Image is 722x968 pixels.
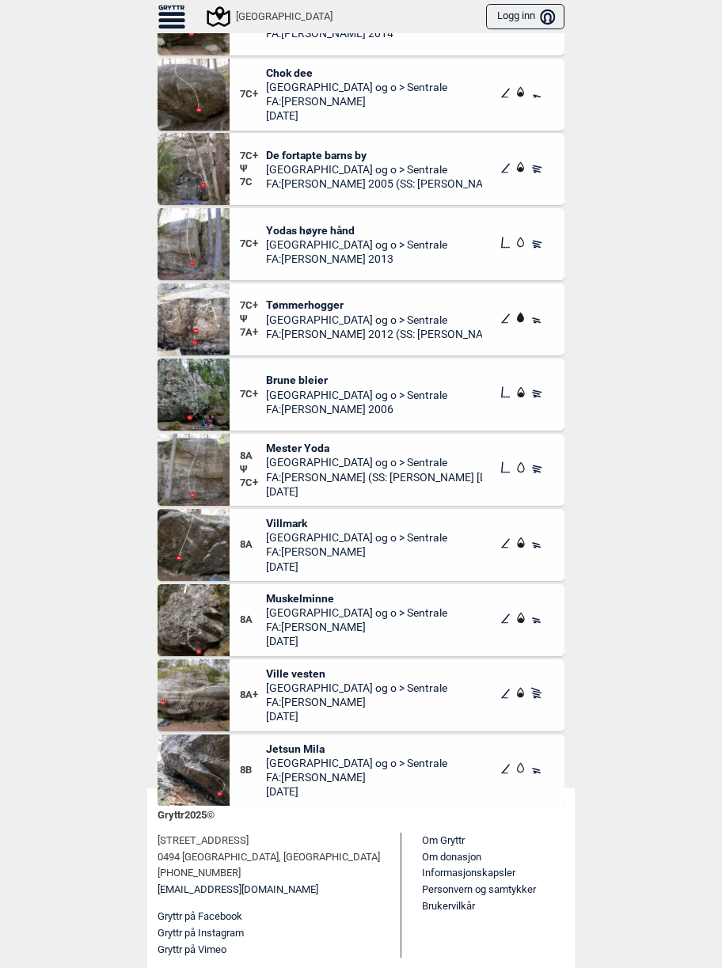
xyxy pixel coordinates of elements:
[266,695,447,709] span: FA: [PERSON_NAME]
[266,709,447,723] span: [DATE]
[158,359,230,431] img: Bulder norge oslo ostmarka brune bleier 5545
[158,133,564,205] div: De fortapte barns by 2103157C+Ψ7CDe fortapte barns by[GEOGRAPHIC_DATA] og o > SentraleFA:[PERSON_...
[240,148,266,192] div: Ψ
[266,470,483,484] span: FA: [PERSON_NAME] (SS: [PERSON_NAME] [DATE])
[422,834,465,846] a: Om Gryttr
[158,849,380,866] span: 0494 [GEOGRAPHIC_DATA], [GEOGRAPHIC_DATA]
[266,148,483,162] span: De fortapte barns by
[158,659,564,731] div: Ville Vesten 2104298A+Ville vesten[GEOGRAPHIC_DATA] og o > SentraleFA:[PERSON_NAME][DATE]
[158,434,564,506] div: Mester Yoda SS 2005248AΨ7C+Mester Yoda[GEOGRAPHIC_DATA] og o > SentraleFA:[PERSON_NAME] (SS: [PER...
[158,925,244,942] button: Gryttr på Instagram
[240,613,266,627] span: 8A
[240,237,266,251] span: 7C+
[240,150,266,163] span: 7C+
[158,735,230,807] img: Jetsun Mila 200416
[266,327,483,341] span: FA: [PERSON_NAME] 2012 (SS: [PERSON_NAME] 2016.10)
[240,450,266,463] span: 8A
[158,584,230,656] img: Muskelminne 210921
[266,108,447,123] span: [DATE]
[266,784,447,799] span: [DATE]
[158,509,564,581] div: Villmark 2005098AVillmark[GEOGRAPHIC_DATA] og o > SentraleFA:[PERSON_NAME][DATE]
[240,689,266,702] span: 8A+
[158,59,230,131] img: Chok dee 200508
[158,584,564,656] div: Muskelminne 2109218AMuskelminne[GEOGRAPHIC_DATA] og o > SentraleFA:[PERSON_NAME][DATE]
[240,476,266,490] span: 7C+
[266,162,483,177] span: [GEOGRAPHIC_DATA] og o > Sentrale
[266,252,447,266] span: FA: [PERSON_NAME] 2013
[240,388,266,401] span: 7C+
[266,681,447,695] span: [GEOGRAPHIC_DATA] og o > Sentrale
[266,620,447,634] span: FA: [PERSON_NAME]
[158,509,230,581] img: Villmark 200509
[266,545,447,559] span: FA: [PERSON_NAME]
[158,909,242,925] button: Gryttr på Facebook
[266,605,447,620] span: [GEOGRAPHIC_DATA] og o > Sentrale
[266,770,447,784] span: FA: [PERSON_NAME]
[158,799,564,833] div: Gryttr 2025 ©
[486,4,564,30] button: Logg inn
[266,177,483,191] span: FA: [PERSON_NAME] 2005 (SS: [PERSON_NAME] 2009)
[266,742,447,756] span: Jetsun Mila
[266,591,447,605] span: Muskelminne
[158,865,241,882] span: [PHONE_NUMBER]
[158,208,230,280] img: Yodas hoyre hand 200322
[240,299,266,313] span: 7C+
[240,326,266,340] span: 7A+
[240,441,266,499] div: Ψ
[158,659,230,731] img: Ville Vesten 210429
[266,402,447,416] span: FA: [PERSON_NAME] 2006
[266,388,447,402] span: [GEOGRAPHIC_DATA] og o > Sentrale
[240,176,266,189] span: 7C
[266,373,447,387] span: Brune bleier
[266,66,447,80] span: Chok dee
[422,883,536,895] a: Personvern og samtykker
[266,237,447,252] span: [GEOGRAPHIC_DATA] og o > Sentrale
[266,455,483,469] span: [GEOGRAPHIC_DATA] og o > Sentrale
[266,530,447,545] span: [GEOGRAPHIC_DATA] og o > Sentrale
[158,735,564,807] div: Jetsun Mila 2004168BJetsun Mila[GEOGRAPHIC_DATA] og o > SentraleFA:[PERSON_NAME][DATE]
[266,313,483,327] span: [GEOGRAPHIC_DATA] og o > Sentrale
[158,283,230,355] img: Tommerhogger
[158,133,230,205] img: De fortapte barns by 210315
[266,484,483,499] span: [DATE]
[266,634,447,648] span: [DATE]
[266,26,447,40] span: FA: [PERSON_NAME] 2014
[422,900,475,912] a: Brukervilkår
[266,666,447,681] span: Ville vesten
[240,764,266,777] span: 8B
[240,298,266,341] div: Ψ
[158,942,226,959] button: Gryttr på Vimeo
[266,756,447,770] span: [GEOGRAPHIC_DATA] og o > Sentrale
[266,223,447,237] span: Yodas høyre hånd
[158,434,230,506] img: Mester Yoda SS 200524
[266,80,447,94] span: [GEOGRAPHIC_DATA] og o > Sentrale
[266,441,483,455] span: Mester Yoda
[240,88,266,101] span: 7C+
[422,851,481,863] a: Om donasjon
[266,298,483,312] span: Tømmerhogger
[422,867,515,879] a: Informasjonskapsler
[266,516,447,530] span: Villmark
[158,208,564,280] div: Yodas hoyre hand 2003227C+Yodas høyre hånd[GEOGRAPHIC_DATA] og o > SentraleFA:[PERSON_NAME] 2013
[240,538,266,552] span: 8A
[158,833,249,849] span: [STREET_ADDRESS]
[266,560,447,574] span: [DATE]
[209,7,332,26] div: [GEOGRAPHIC_DATA]
[158,882,318,898] a: [EMAIL_ADDRESS][DOMAIN_NAME]
[158,59,564,131] div: Chok dee 2005087C+Chok dee[GEOGRAPHIC_DATA] og o > SentraleFA:[PERSON_NAME][DATE]
[158,359,564,431] div: Bulder norge oslo ostmarka brune bleier 55457C+Brune bleier[GEOGRAPHIC_DATA] og o > SentraleFA:[P...
[266,94,447,108] span: FA: [PERSON_NAME]
[158,283,564,355] div: Tommerhogger7C+Ψ7A+Tømmerhogger[GEOGRAPHIC_DATA] og o > SentraleFA:[PERSON_NAME] 2012 (SS: [PERSO...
